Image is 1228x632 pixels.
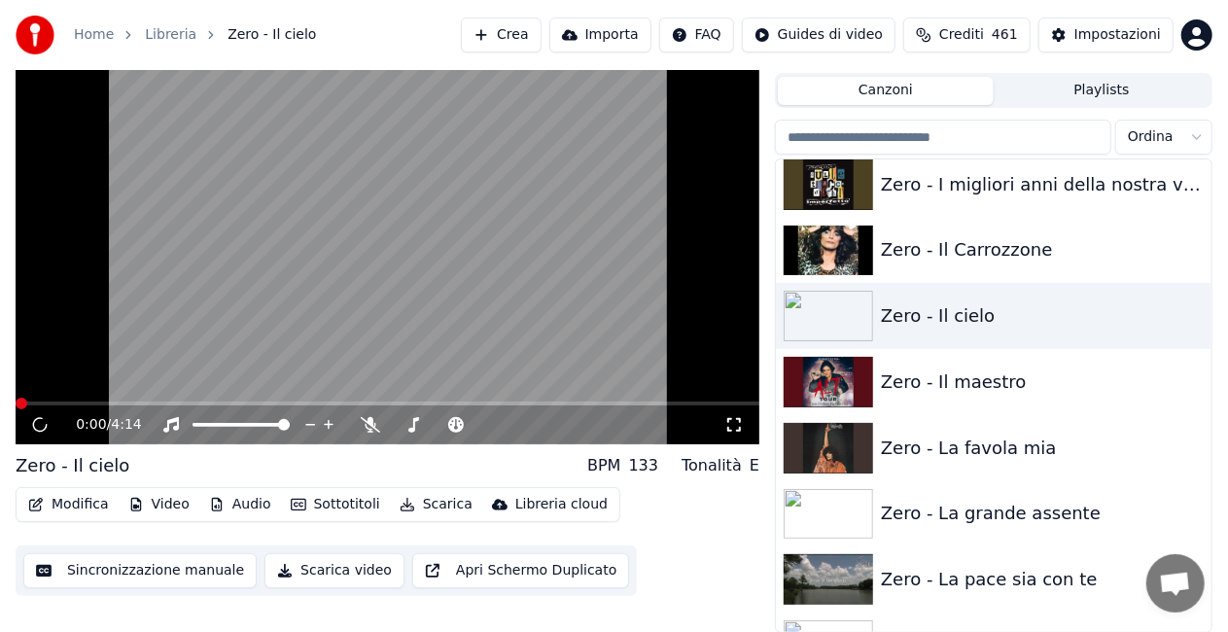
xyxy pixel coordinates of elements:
[412,553,629,588] button: Apri Schermo Duplicato
[16,452,129,479] div: Zero - Il cielo
[881,435,1204,462] div: Zero - La favola mia
[392,491,480,518] button: Scarica
[515,495,608,514] div: Libreria cloud
[111,415,141,435] span: 4:14
[881,369,1204,396] div: Zero - Il maestro
[1038,18,1174,53] button: Impostazioni
[549,18,651,53] button: Importa
[881,171,1204,198] div: Zero - I migliori anni della nostra vita
[1146,554,1205,613] div: Aprire la chat
[121,491,197,518] button: Video
[881,566,1204,593] div: Zero - La pace sia con te
[750,454,759,477] div: E
[629,454,659,477] div: 133
[201,491,279,518] button: Audio
[1074,25,1161,45] div: Impostazioni
[264,553,404,588] button: Scarica video
[659,18,734,53] button: FAQ
[682,454,742,477] div: Tonalità
[881,302,1204,330] div: Zero - Il cielo
[145,25,196,45] a: Libreria
[742,18,895,53] button: Guides di video
[903,18,1031,53] button: Crediti461
[228,25,316,45] span: Zero - Il cielo
[881,500,1204,527] div: Zero - La grande assente
[23,553,257,588] button: Sincronizzazione manuale
[74,25,317,45] nav: breadcrumb
[16,16,54,54] img: youka
[1128,127,1174,147] span: Ordina
[939,25,984,45] span: Crediti
[461,18,541,53] button: Crea
[74,25,114,45] a: Home
[76,415,106,435] span: 0:00
[587,454,620,477] div: BPM
[881,236,1204,263] div: Zero - Il Carrozzone
[76,415,123,435] div: /
[992,25,1018,45] span: 461
[778,77,994,105] button: Canzoni
[994,77,1210,105] button: Playlists
[283,491,388,518] button: Sottotitoli
[20,491,117,518] button: Modifica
